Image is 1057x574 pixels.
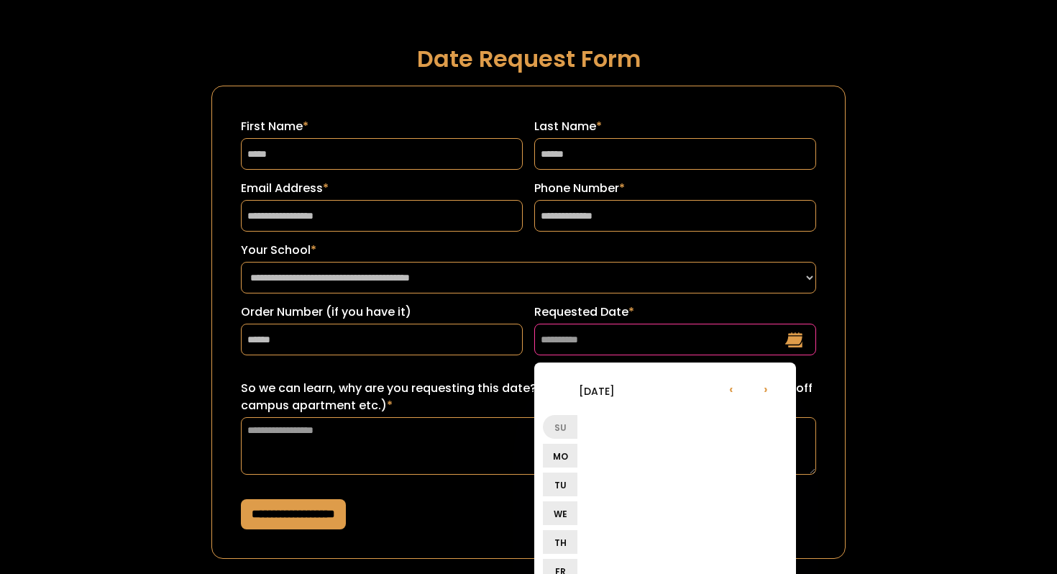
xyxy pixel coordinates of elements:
[534,118,816,135] label: Last Name
[241,242,816,259] label: Your School
[534,304,816,321] label: Requested Date
[211,46,846,71] h1: Date Request Form
[241,180,523,197] label: Email Address
[543,501,577,525] li: We
[543,530,577,554] li: Th
[714,371,749,406] li: ‹
[534,180,816,197] label: Phone Number
[749,371,783,406] li: ›
[241,380,816,414] label: So we can learn, why are you requesting this date? (ex: sorority recruitment, lease turn over for...
[241,118,523,135] label: First Name
[543,473,577,496] li: Tu
[543,444,577,468] li: Mo
[543,415,577,439] li: Su
[211,86,846,559] form: Request a Date Form
[241,304,523,321] label: Order Number (if you have it)
[543,373,651,408] li: [DATE]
